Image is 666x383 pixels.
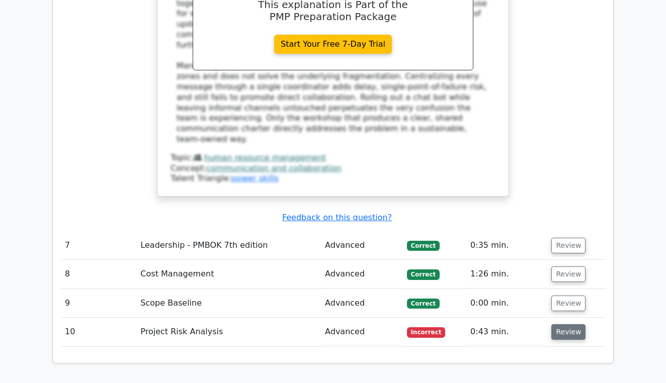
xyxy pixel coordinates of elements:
td: Project Risk Analysis [136,318,321,346]
td: Cost Management [136,260,321,289]
td: 0:43 min. [466,318,547,346]
td: Scope Baseline [136,289,321,318]
a: human resource management [204,153,326,162]
td: 8 [61,260,136,289]
td: Leadership - PMBOK 7th edition [136,231,321,260]
td: 7 [61,231,136,260]
span: Correct [407,241,440,251]
td: Advanced [321,318,403,346]
td: Advanced [321,289,403,318]
button: Review [551,238,586,253]
div: Talent Triangle: [171,153,495,184]
td: 9 [61,289,136,318]
button: Review [551,296,586,311]
a: communication and collaboration [207,163,342,173]
button: Review [551,324,586,340]
td: 0:35 min. [466,231,547,260]
td: 1:26 min. [466,260,547,289]
span: Correct [407,299,440,309]
span: Correct [407,269,440,279]
button: Review [551,266,586,282]
div: Topic: [171,153,495,163]
td: 0:00 min. [466,289,547,318]
a: Feedback on this question? [282,213,392,222]
td: Advanced [321,231,403,260]
div: Concept: [171,163,495,174]
a: Start Your Free 7-Day Trial [274,35,392,54]
td: 10 [61,318,136,346]
td: Advanced [321,260,403,289]
a: power skills [231,173,279,183]
span: Incorrect [407,327,446,337]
